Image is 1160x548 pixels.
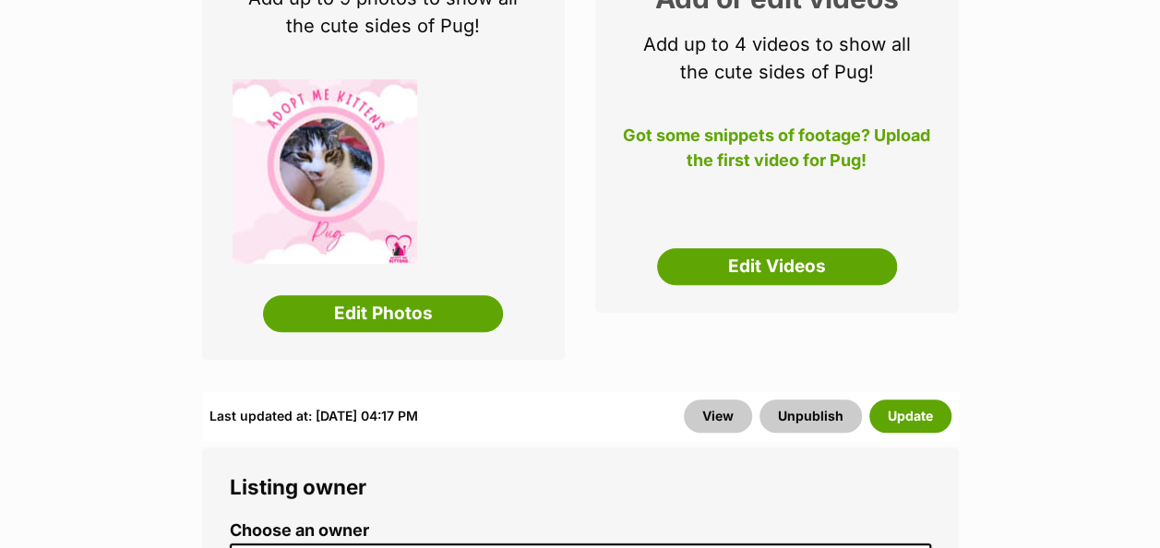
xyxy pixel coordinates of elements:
[230,474,366,499] span: Listing owner
[759,399,862,433] button: Unpublish
[657,248,897,285] a: Edit Videos
[684,399,752,433] a: View
[869,399,951,433] button: Update
[623,30,931,86] p: Add up to 4 videos to show all the cute sides of Pug!
[230,521,931,541] label: Choose an owner
[209,399,418,433] div: Last updated at: [DATE] 04:17 PM
[623,123,931,184] p: Got some snippets of footage? Upload the first video for Pug!
[263,295,503,332] a: Edit Photos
